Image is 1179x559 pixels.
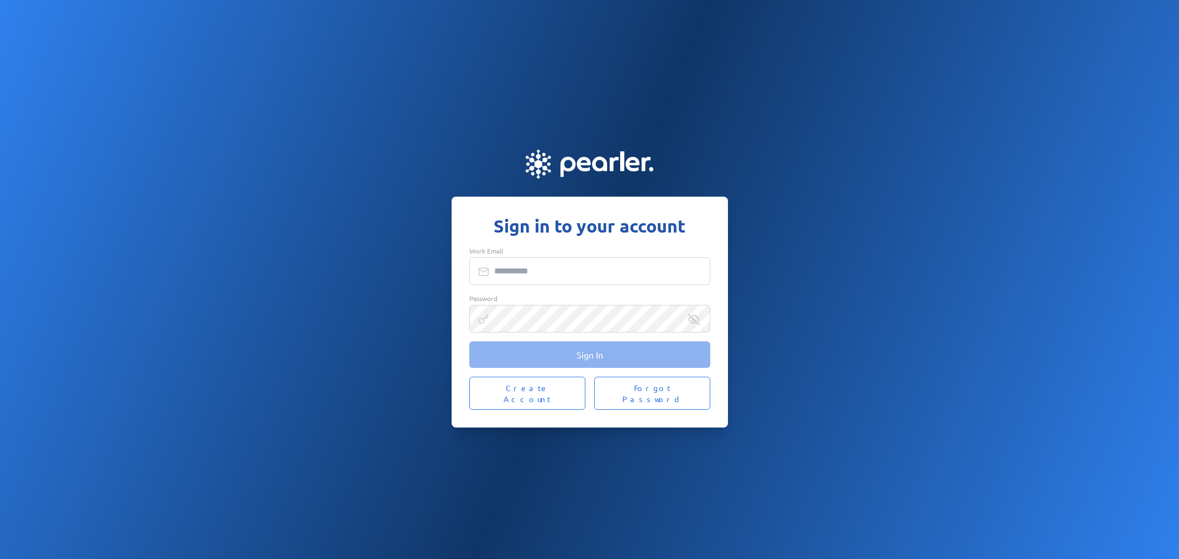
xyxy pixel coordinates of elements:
button: Create Account [469,377,585,410]
span: Sign In [577,349,603,360]
span: Create Account [483,382,572,404]
div: Reveal Password [688,314,699,325]
button: Forgot Password [594,377,710,410]
h1: Sign in to your account [469,214,710,238]
span: Forgot Password [607,382,697,404]
button: Sign In [469,341,710,368]
span: Password [469,294,497,303]
span: Work Email [469,246,503,255]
